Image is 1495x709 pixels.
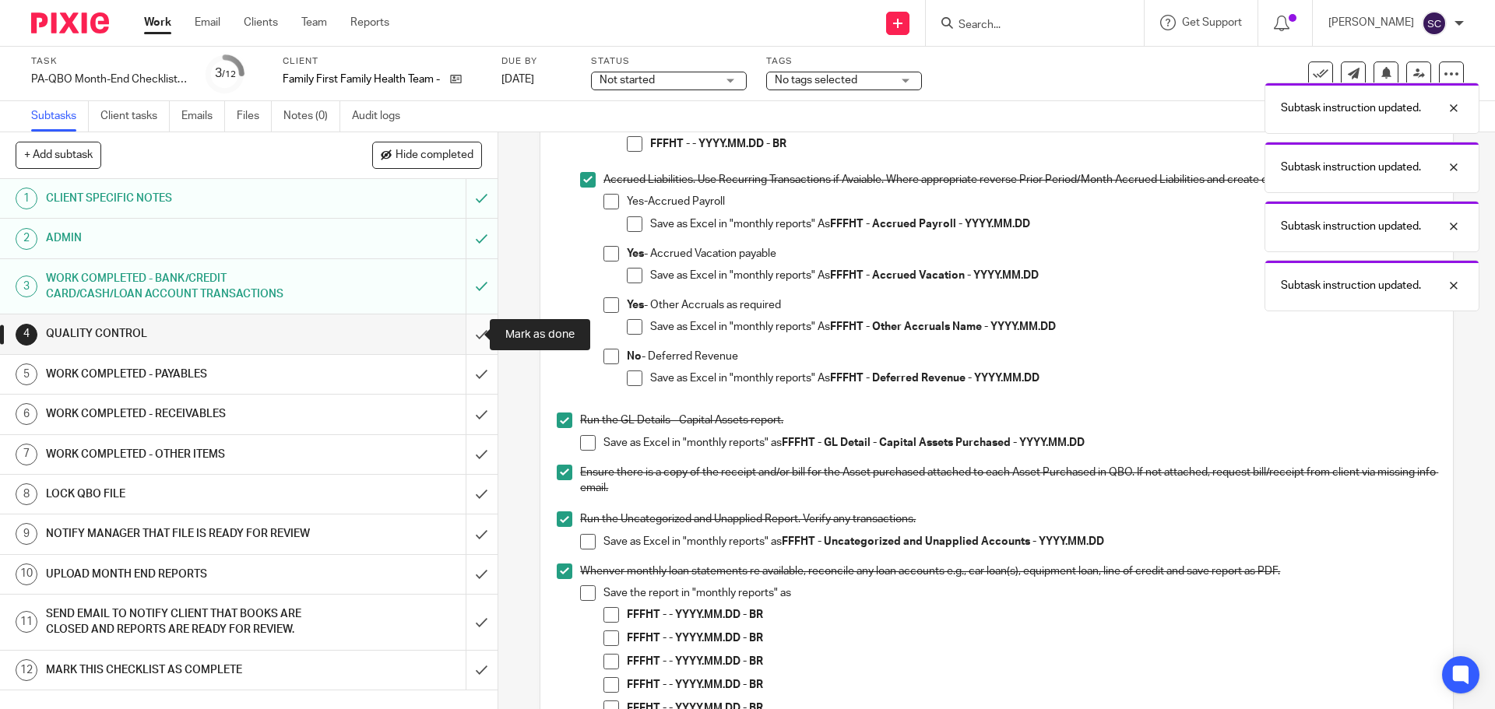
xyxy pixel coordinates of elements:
[46,483,315,506] h1: LOCK QBO FILE
[650,268,1436,283] p: Save as Excel in "monthly reports" As
[350,15,389,30] a: Reports
[16,403,37,425] div: 6
[46,322,315,346] h1: QUALITY CONTROL
[16,659,37,681] div: 12
[627,656,763,667] strong: FFFHT - - YYYY.MM.DD - BR
[650,216,1436,232] p: Save as Excel in "monthly reports" As
[1281,278,1421,293] p: Subtask instruction updated.
[222,70,236,79] small: /12
[396,149,473,162] span: Hide completed
[31,72,187,87] div: PA-QBO Month-End Checklist (Monthly)
[16,228,37,250] div: 2
[627,633,763,644] strong: FFFHT - - YYYY.MM.DD - BR
[215,65,236,82] div: 3
[603,585,1436,601] p: Save the report in "monthly reports" as
[16,611,37,633] div: 11
[1281,219,1421,234] p: Subtask instruction updated.
[627,609,763,620] strong: FFFHT - - YYYY.MM.DD - BR
[283,101,340,132] a: Notes (0)
[627,679,763,690] strong: FFFHT - - YYYY.MM.DD - BR
[16,142,101,168] button: + Add subtask
[16,523,37,545] div: 9
[580,511,1436,527] p: Run the Uncategorized and Unapplied Report. Verify any transactions.
[650,139,786,149] strong: FFFHT - - YYYY.MM.DD - BR
[1281,100,1421,116] p: Subtask instruction updated.
[244,15,278,30] a: Clients
[301,15,327,30] a: Team
[782,437,1085,448] strong: FFFHT - GL Detail - Capital Assets Purchased - YYYY.MM.DD
[603,534,1436,549] p: Save as Excel in "monthly reports" as
[16,483,37,505] div: 8
[650,319,1436,335] p: Save as Excel in "monthly reports" As
[16,324,37,346] div: 4
[283,55,482,68] label: Client
[283,72,442,87] p: Family First Family Health Team - FHT
[16,363,37,385] div: 5
[372,142,482,168] button: Hide completed
[1281,160,1421,175] p: Subtask instruction updated.
[603,435,1436,451] p: Save as Excel in "monthly reports" as
[782,536,1104,547] strong: FFFHT - Uncategorized and Unapplied Accounts - YYYY.MM.DD
[46,658,315,682] h1: MARK THIS CHECKLIST AS COMPLETE
[31,101,89,132] a: Subtasks
[46,226,315,250] h1: ADMIN
[644,196,648,207] strong: -
[16,188,37,209] div: 1
[352,101,412,132] a: Audit logs
[627,349,1436,364] p: - Deferred Revenue
[580,563,1436,579] p: Whenver monthly loan statements re available, reconcile any loan accounts e.g., car loan(s), equi...
[650,370,1436,386] p: Save as Excel in "monthly reports" As
[501,74,534,85] span: [DATE]
[31,12,109,33] img: Pixie
[580,465,1436,497] p: Ensure there is a copy of the receipt and/or bill for the Asset purchased attached to each Asset ...
[46,602,315,642] h1: SEND EMAIL TO NOTIFY CLIENT THAT BOOKS ARE CLOSED AND REPORTS ARE READY FOR REVIEW.
[603,172,1436,188] p: Accrued Liabilities. Use Recurring Transactions if Avaiable. Where appropriate reverse Prior Peri...
[46,267,315,307] h1: WORK COMPLETED - BANK/CREDIT CARD/CASH/LOAN ACCOUNT TRANSACTIONS
[501,55,572,68] label: Due by
[830,373,1039,384] strong: FFFHT - Deferred Revenue - YYYY.MM.DD
[580,412,1436,428] p: Run the GL Details - Capital Assets report.
[144,15,171,30] a: Work
[31,55,187,68] label: Task
[100,101,170,132] a: Client tasks
[46,187,315,210] h1: CLIENT SPECIFIC NOTES
[16,563,37,585] div: 10
[627,248,644,259] strong: Yes
[46,443,315,466] h1: WORK COMPLETED - OTHER ITEMS
[195,15,220,30] a: Email
[627,351,642,362] strong: No
[627,300,644,311] strong: Yes
[830,321,1056,332] strong: FFFHT - Other Accruals Name - YYYY.MM.DD
[46,563,315,586] h1: UPLOAD MONTH END REPORTS
[46,522,315,546] h1: NOTIFY MANAGER THAT FILE IS READY FOR REVIEW
[46,363,315,386] h1: WORK COMPLETED - PAYABLES
[600,75,655,86] span: Not started
[627,297,1436,313] p: - Other Accruals as required
[16,276,37,297] div: 3
[591,55,747,68] label: Status
[627,194,1436,209] p: Yes Accrued Payroll
[46,402,315,426] h1: WORK COMPLETED - RECEIVABLES
[627,246,1436,261] p: - Accrued Vacation payable
[181,101,225,132] a: Emails
[1422,11,1447,36] img: svg%3E
[16,444,37,465] div: 7
[237,101,272,132] a: Files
